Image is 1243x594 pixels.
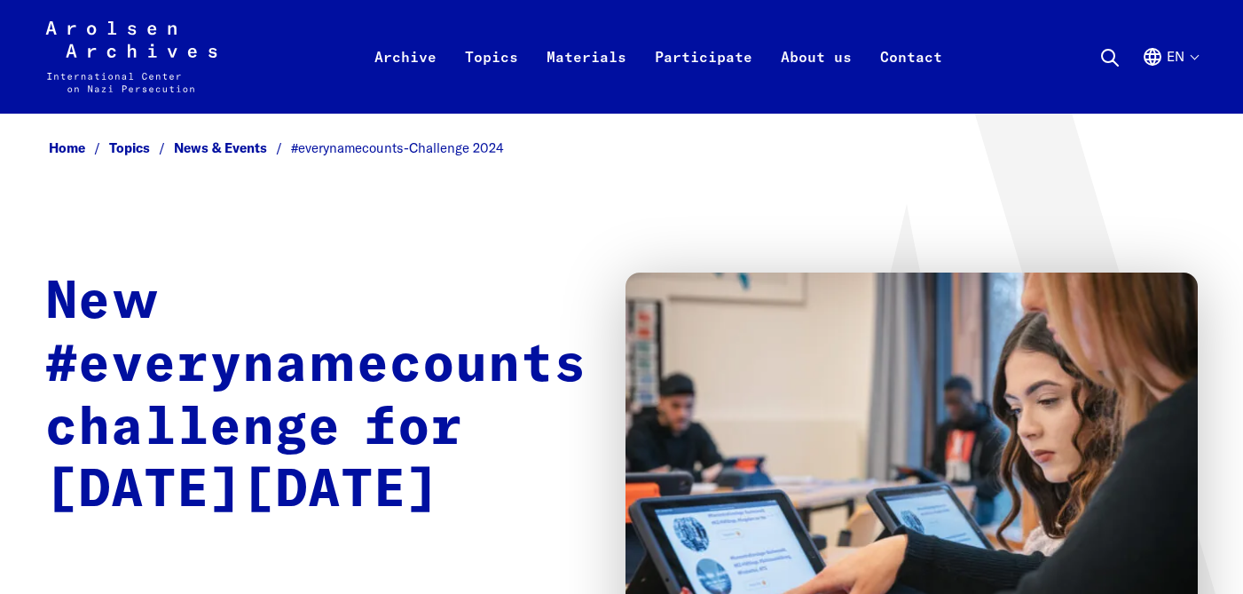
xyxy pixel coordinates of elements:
button: English, language selection [1142,46,1198,110]
a: Topics [109,139,174,156]
a: About us [767,43,866,114]
a: News & Events [174,139,291,156]
a: Materials [532,43,641,114]
span: #everynamecounts-Challenge 2024 [291,139,504,156]
h1: New #everynamecounts challenge for [DATE][DATE] [45,273,591,524]
nav: Primary [360,21,956,92]
nav: Breadcrumb [45,135,1199,162]
a: Topics [451,43,532,114]
a: Participate [641,43,767,114]
a: Contact [866,43,956,114]
a: Archive [360,43,451,114]
a: Home [49,139,109,156]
